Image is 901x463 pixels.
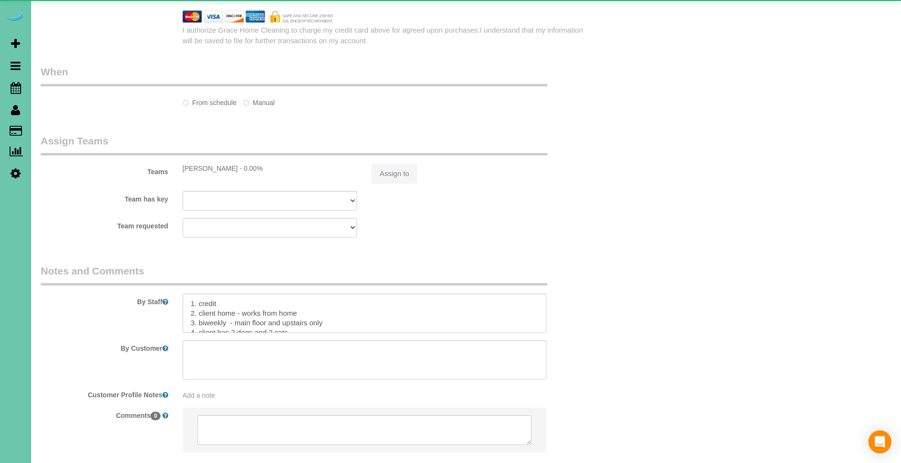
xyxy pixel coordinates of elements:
div: I authorize Grace Home Cleaning to charge my credit card above for agreed upon purchases. [175,25,601,46]
span: Add a note [183,392,215,399]
input: Manual [243,100,249,106]
div: Open Intercom Messenger [868,430,891,453]
span: 0 [150,412,161,420]
legend: Assign Teams [41,134,547,155]
label: Customer Profile Notes [34,387,175,400]
label: Team requested [34,218,175,231]
label: Manual [243,95,275,107]
label: Comments [34,407,175,420]
img: Automaid Logo [6,10,25,23]
label: By Staff [34,294,175,307]
input: From schedule [183,100,189,106]
label: From schedule [183,95,237,107]
div: [PERSON_NAME] - 0.00% [183,164,357,173]
span: I understand that my information will be saved to file for further transactions on my account. [183,26,583,44]
img: credit cards [175,11,341,23]
label: Team has key [34,191,175,204]
label: By Customer [34,340,175,353]
legend: When [41,65,547,86]
legend: Notes and Comments [41,264,547,285]
label: Teams [34,164,175,177]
